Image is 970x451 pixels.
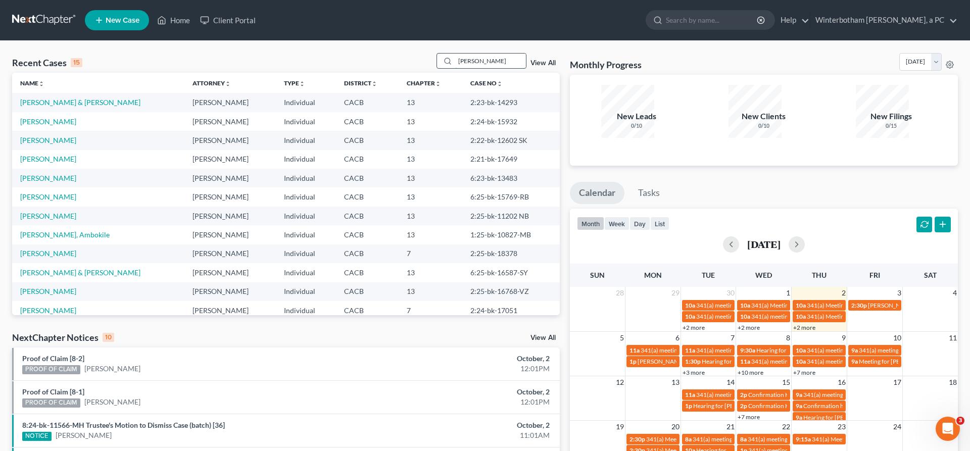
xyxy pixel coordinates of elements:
[796,302,806,309] span: 10a
[693,435,790,443] span: 341(a) meeting for [PERSON_NAME]
[276,131,336,149] td: Individual
[810,11,957,29] a: Winterbotham [PERSON_NAME], a PC
[641,346,738,354] span: 341(a) meeting for [PERSON_NAME]
[670,376,681,388] span: 13
[948,376,958,388] span: 18
[20,155,76,163] a: [PERSON_NAME]
[462,207,559,225] td: 2:25-bk-11202 NB
[299,81,305,87] i: unfold_more
[629,435,645,443] span: 2:30p
[729,111,799,122] div: New Clients
[619,332,625,344] span: 5
[796,414,802,421] span: 9a
[729,122,799,130] div: 0/10
[462,112,559,131] td: 2:24-bk-15932
[629,358,637,365] span: 1p
[20,230,110,239] a: [PERSON_NAME], Ambokile
[740,391,747,398] span: 2p
[956,417,964,425] span: 3
[793,369,815,376] a: +7 more
[670,421,681,433] span: 20
[685,402,692,410] span: 1p
[666,11,758,29] input: Search by name...
[276,169,336,187] td: Individual
[796,435,811,443] span: 9:15a
[344,79,377,87] a: Districtunfold_more
[841,287,847,299] span: 2
[696,391,794,398] span: 341(a) meeting for [PERSON_NAME]
[184,150,276,169] td: [PERSON_NAME]
[693,402,772,410] span: Hearing for [PERSON_NAME]
[462,131,559,149] td: 2:22-bk-12602 SK
[730,332,736,344] span: 7
[851,302,867,309] span: 2:30p
[184,207,276,225] td: [PERSON_NAME]
[796,402,802,410] span: 9a
[644,271,662,279] span: Mon
[785,287,791,299] span: 1
[56,430,112,440] a: [PERSON_NAME]
[399,112,462,131] td: 13
[629,182,669,204] a: Tasks
[276,244,336,263] td: Individual
[747,239,781,249] h2: [DATE]
[590,271,605,279] span: Sun
[685,391,695,398] span: 11a
[20,174,76,182] a: [PERSON_NAME]
[462,225,559,244] td: 1:25-bk-10827-MB
[20,249,76,258] a: [PERSON_NAME]
[276,150,336,169] td: Individual
[399,93,462,112] td: 13
[20,192,76,201] a: [PERSON_NAME]
[276,225,336,244] td: Individual
[497,81,503,87] i: unfold_more
[807,313,964,320] span: 341(a) Meeting for [PERSON_NAME] and [PERSON_NAME]
[604,217,629,230] button: week
[284,79,305,87] a: Typeunfold_more
[336,150,399,169] td: CACB
[748,402,886,410] span: Confirmation Hearing for Avinash [PERSON_NAME]
[380,397,550,407] div: 12:01PM
[725,421,736,433] span: 21
[336,282,399,301] td: CACB
[462,169,559,187] td: 6:23-bk-13483
[336,225,399,244] td: CACB
[407,79,441,87] a: Chapterunfold_more
[781,421,791,433] span: 22
[20,79,44,87] a: Nameunfold_more
[796,313,806,320] span: 10a
[225,81,231,87] i: unfold_more
[20,306,76,315] a: [PERSON_NAME]
[184,225,276,244] td: [PERSON_NAME]
[740,346,755,354] span: 9:30a
[38,81,44,87] i: unfold_more
[22,365,80,374] div: PROOF OF CLAIM
[812,271,827,279] span: Thu
[371,81,377,87] i: unfold_more
[856,122,927,130] div: 0/15
[570,59,642,71] h3: Monthly Progress
[615,421,625,433] span: 19
[192,79,231,87] a: Attorneyunfold_more
[184,93,276,112] td: [PERSON_NAME]
[748,391,886,398] span: Confirmation Hearing for Avinash [PERSON_NAME]
[725,287,736,299] span: 30
[740,435,747,443] span: 8a
[336,301,399,320] td: CACB
[638,358,766,365] span: [PERSON_NAME] 341(a) [GEOGRAPHIC_DATA]
[685,358,701,365] span: 1:30p
[470,79,503,87] a: Case Nounfold_more
[20,117,76,126] a: [PERSON_NAME]
[683,324,705,331] a: +2 more
[152,11,195,29] a: Home
[629,346,640,354] span: 11a
[851,358,858,365] span: 9a
[336,244,399,263] td: CACB
[184,169,276,187] td: [PERSON_NAME]
[924,271,937,279] span: Sat
[462,93,559,112] td: 2:23-bk-14293
[807,346,904,354] span: 341(a) meeting for [PERSON_NAME]
[807,302,964,309] span: 341(a) Meeting for [PERSON_NAME] and [PERSON_NAME]
[530,334,556,341] a: View All
[696,313,794,320] span: 341(a) meeting for [PERSON_NAME]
